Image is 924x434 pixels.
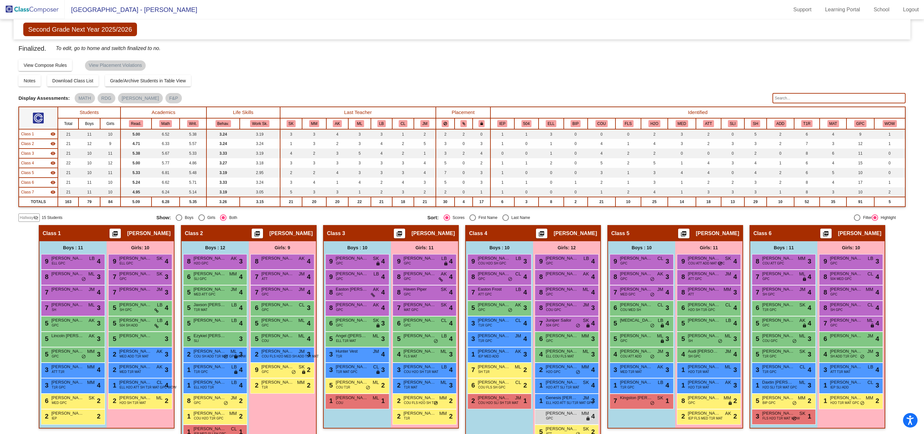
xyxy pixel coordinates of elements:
td: 3.27 [206,158,240,168]
th: Placement [436,107,490,118]
td: 3 [588,168,616,178]
td: 3 [473,139,490,149]
th: Attendance Issues (Tardy/Absences) [696,118,721,129]
button: SH [751,120,760,127]
th: Student will be evaluated for special education. [874,118,905,129]
td: 21 [58,178,79,187]
td: 10 [79,168,100,178]
th: Title I Reading (Sees Ashley, Sarah, Courtney, Trish or has literacy partners) [794,118,820,129]
td: 4 [668,168,696,178]
button: H2O [648,120,660,127]
td: 2 [436,129,455,139]
td: 2 [455,149,473,158]
td: 0 [564,129,588,139]
td: 0 [874,149,905,158]
button: Grade/Archive Students in Table View [105,75,191,87]
td: 1 [514,129,539,139]
td: 5.33 [180,149,206,158]
td: 1 [767,158,794,168]
button: Print Students Details [678,229,689,238]
td: 5.57 [180,139,206,149]
mat-icon: visibility [50,170,56,175]
td: 11 [100,168,121,178]
td: 7 [794,139,820,149]
th: Life Skills [206,107,280,118]
td: 4 [744,158,767,168]
td: 4 [280,149,302,158]
td: 5 [414,139,436,149]
td: 3.24 [240,178,280,187]
span: Class 1 [21,131,34,137]
td: 4 [696,168,721,178]
td: 5.33 [121,168,152,178]
td: 0 [473,129,490,139]
td: 3 [392,158,414,168]
td: 1 [539,149,564,158]
button: Print Students Details [394,229,405,238]
td: 6.62 [152,178,180,187]
td: 0 [514,139,539,149]
mat-icon: picture_as_pdf [680,230,688,239]
mat-icon: picture_as_pdf [111,230,119,239]
td: 0 [455,158,473,168]
td: 3 [302,129,326,139]
td: 2 [767,129,794,139]
span: Class 5 [21,170,34,176]
td: 5.48 [180,168,206,178]
td: 3 [820,139,846,149]
button: Print Students Details [110,229,121,238]
td: 2.95 [240,168,280,178]
th: Girls [100,118,121,129]
button: Math [159,120,172,127]
td: 5 [348,149,371,158]
td: 3 [371,168,392,178]
td: 0 [539,168,564,178]
td: 3 [302,139,326,149]
span: [GEOGRAPHIC_DATA] - [PERSON_NAME] [65,5,197,15]
td: 1 [514,158,539,168]
th: Total [58,118,79,129]
mat-icon: picture_as_pdf [822,230,830,239]
span: Display Assessments: [18,95,70,101]
button: BIP [571,120,581,127]
td: 0 [564,149,588,158]
td: 5 [641,158,668,168]
th: Good Parent Communication [846,118,874,129]
td: 3 [371,129,392,139]
th: Keep with students [455,118,473,129]
td: 11 [100,149,121,158]
td: 3.18 [240,158,280,168]
td: 10 [846,168,874,178]
td: 5.38 [121,149,152,158]
button: LB [377,120,386,127]
td: 4 [392,178,414,187]
td: 0 [490,149,514,158]
th: Two Family Household/Split Family [744,118,767,129]
td: 12 [100,158,121,168]
td: 2 [455,129,473,139]
button: ADD [774,120,786,127]
mat-icon: visibility [50,160,56,166]
button: ATT [703,120,714,127]
td: 12 [79,139,100,149]
td: Sarah Curtis - No Class Name [19,158,58,168]
td: 9 [100,139,121,149]
td: 1 [392,129,414,139]
td: 6 [794,168,820,178]
td: 3 [280,129,302,139]
td: 3 [326,149,348,158]
mat-chip: [PERSON_NAME] [118,93,163,103]
td: 6.33 [152,139,180,149]
td: 3.19 [206,168,240,178]
span: Class 3 [21,150,34,156]
td: 0 [455,139,473,149]
td: 2 [371,178,392,187]
td: 4 [414,168,436,178]
td: 0 [588,129,616,139]
td: 12 [846,139,874,149]
td: 0 [668,149,696,158]
td: 4.71 [121,139,152,149]
td: 2 [473,158,490,168]
td: 6 [794,158,820,168]
th: 504 Plan [514,118,539,129]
